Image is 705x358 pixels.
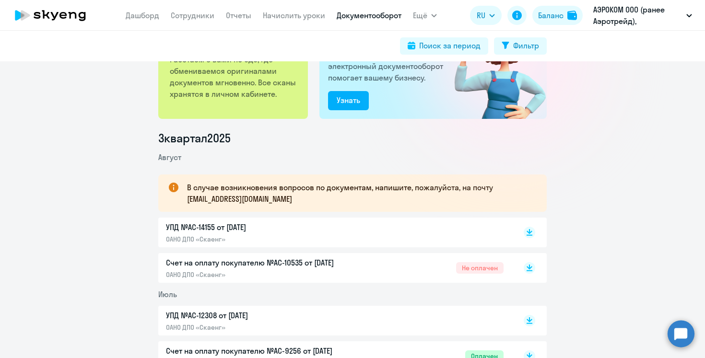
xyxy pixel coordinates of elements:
[158,289,177,299] span: Июль
[567,11,577,20] img: balance
[263,11,325,20] a: Начислить уроки
[170,54,298,100] p: Работаем с Вами по ЭДО, где обмениваемся оригиналами документов мгновенно. Все сканы хранятся в л...
[187,182,529,205] p: В случае возникновения вопросов по документам, напишите, пожалуйста, на почту [EMAIL_ADDRESS][DOM...
[166,270,367,279] p: ОАНО ДПО «Скаенг»
[226,11,251,20] a: Отчеты
[166,310,504,332] a: УПД №AC-12308 от [DATE]ОАНО ДПО «Скаенг»
[166,310,367,321] p: УПД №AC-12308 от [DATE]
[166,221,504,243] a: УПД №AC-14155 от [DATE]ОАНО ДПО «Скаенг»
[470,6,502,25] button: RU
[494,37,547,55] button: Фильтр
[419,40,481,51] div: Поиск за период
[413,6,437,25] button: Ещё
[171,11,214,20] a: Сотрудники
[513,40,539,51] div: Фильтр
[166,323,367,332] p: ОАНО ДПО «Скаенг»
[400,37,488,55] button: Поиск за период
[588,4,697,27] button: АЭРОКОМ ООО (ранее Аэротрейд), [GEOGRAPHIC_DATA], ООО
[477,10,485,21] span: RU
[337,94,360,106] div: Узнать
[532,6,583,25] button: Балансbalance
[413,10,427,21] span: Ещё
[166,257,504,279] a: Счет на оплату покупателю №AC-10535 от [DATE]ОАНО ДПО «Скаенг»Не оплачен
[337,11,401,20] a: Документооборот
[166,257,367,268] p: Счет на оплату покупателю №AC-10535 от [DATE]
[328,49,447,83] p: Рассказываем, как электронный документооборот помогает вашему бизнесу.
[439,10,547,119] img: connected
[166,221,367,233] p: УПД №AC-14155 от [DATE]
[158,130,547,146] li: 3 квартал 2025
[166,345,367,357] p: Счет на оплату покупателю №AC-9256 от [DATE]
[166,235,367,243] p: ОАНО ДПО «Скаенг»
[126,11,159,20] a: Дашборд
[158,152,181,162] span: Август
[538,10,564,21] div: Баланс
[593,4,682,27] p: АЭРОКОМ ООО (ранее Аэротрейд), [GEOGRAPHIC_DATA], ООО
[456,262,504,274] span: Не оплачен
[328,91,369,110] button: Узнать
